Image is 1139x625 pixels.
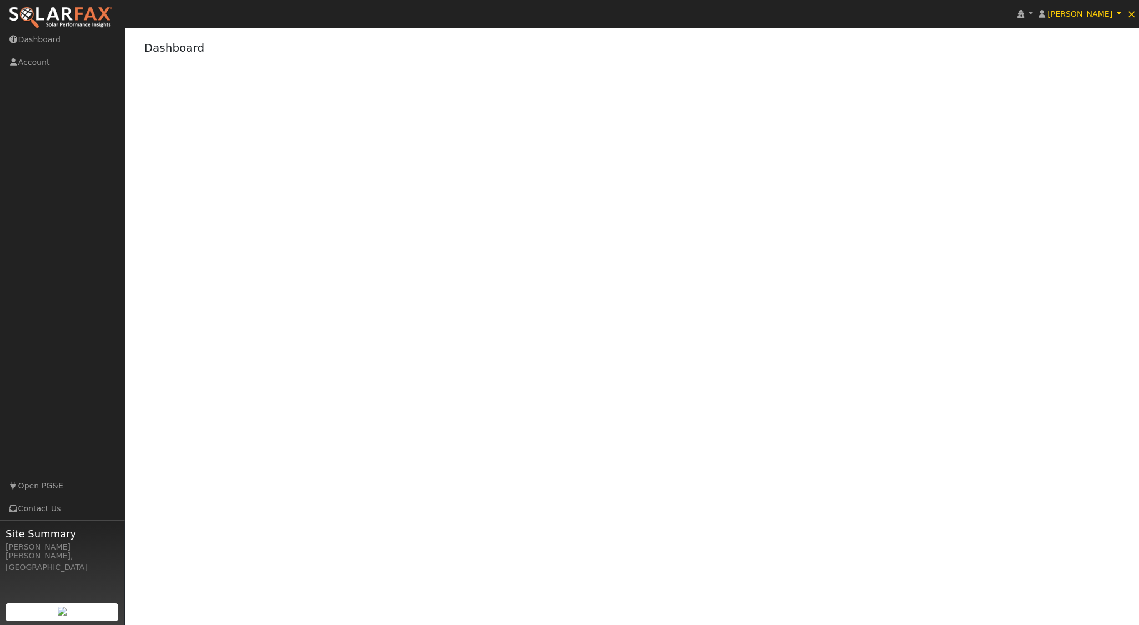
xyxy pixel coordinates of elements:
[1127,7,1136,21] span: ×
[58,607,67,616] img: retrieve
[6,526,119,541] span: Site Summary
[144,41,205,54] a: Dashboard
[6,550,119,573] div: [PERSON_NAME], [GEOGRAPHIC_DATA]
[8,6,113,29] img: SolarFax
[6,541,119,553] div: [PERSON_NAME]
[1047,9,1112,18] span: [PERSON_NAME]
